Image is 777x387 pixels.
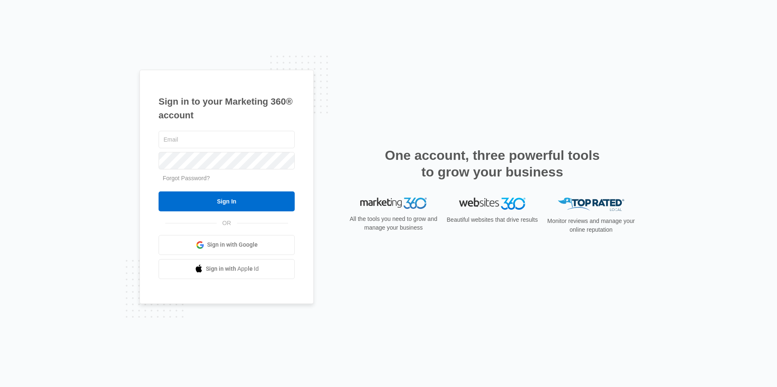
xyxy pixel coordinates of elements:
h2: One account, three powerful tools to grow your business [382,147,602,180]
span: OR [217,219,237,228]
a: Sign in with Google [159,235,295,255]
input: Email [159,131,295,148]
span: Sign in with Google [207,240,258,249]
input: Sign In [159,191,295,211]
p: Beautiful websites that drive results [446,216,539,224]
a: Sign in with Apple Id [159,259,295,279]
a: Forgot Password? [163,175,210,181]
p: Monitor reviews and manage your online reputation [545,217,638,234]
img: Websites 360 [459,198,525,210]
span: Sign in with Apple Id [206,265,259,273]
img: Marketing 360 [360,198,427,209]
img: Top Rated Local [558,198,624,211]
p: All the tools you need to grow and manage your business [347,215,440,232]
h1: Sign in to your Marketing 360® account [159,95,295,122]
